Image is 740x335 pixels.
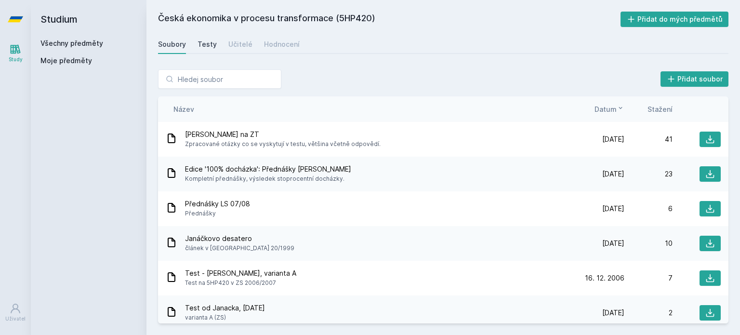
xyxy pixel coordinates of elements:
[185,268,296,278] span: Test - [PERSON_NAME], varianta A
[185,164,351,174] span: Edice '100% docházka': Přednášky [PERSON_NAME]
[647,104,673,114] button: Stažení
[595,104,617,114] span: Datum
[2,298,29,327] a: Uživatel
[624,308,673,318] div: 2
[198,40,217,49] div: Testy
[158,69,281,89] input: Hledej soubor
[158,35,186,54] a: Soubory
[185,174,351,184] span: Kompletní přednášky, výsledek stoprocentní docházky.
[602,169,624,179] span: [DATE]
[264,35,300,54] a: Hodnocení
[158,40,186,49] div: Soubory
[621,12,729,27] button: Přidat do mých předmětů
[9,56,23,63] div: Study
[624,273,673,283] div: 7
[602,239,624,248] span: [DATE]
[185,303,265,313] span: Test od Janacka, [DATE]
[185,234,294,243] span: Janáčkovo desatero
[624,169,673,179] div: 23
[2,39,29,68] a: Study
[624,134,673,144] div: 41
[185,199,250,209] span: Přednášky LS 07/08
[602,204,624,214] span: [DATE]
[185,278,296,288] span: Test na 5HP420 v ZS 2006/2007
[602,308,624,318] span: [DATE]
[198,35,217,54] a: Testy
[40,56,92,66] span: Moje předměty
[585,273,624,283] span: 16. 12. 2006
[173,104,194,114] button: Název
[624,204,673,214] div: 6
[5,315,26,322] div: Uživatel
[158,12,621,27] h2: Česká ekonomika v procesu transformace (5HP420)
[40,39,103,47] a: Všechny předměty
[185,130,381,139] span: [PERSON_NAME] na ZT
[228,40,252,49] div: Učitelé
[185,209,250,218] span: Přednášky
[595,104,624,114] button: Datum
[185,243,294,253] span: článek v [GEOGRAPHIC_DATA] 20/1999
[624,239,673,248] div: 10
[185,313,265,322] span: varianta A (ZS)
[264,40,300,49] div: Hodnocení
[602,134,624,144] span: [DATE]
[661,71,729,87] button: Přidat soubor
[185,139,381,149] span: Zpracované otázky co se vyskytují v testu, většina včetně odpovědí.
[228,35,252,54] a: Učitelé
